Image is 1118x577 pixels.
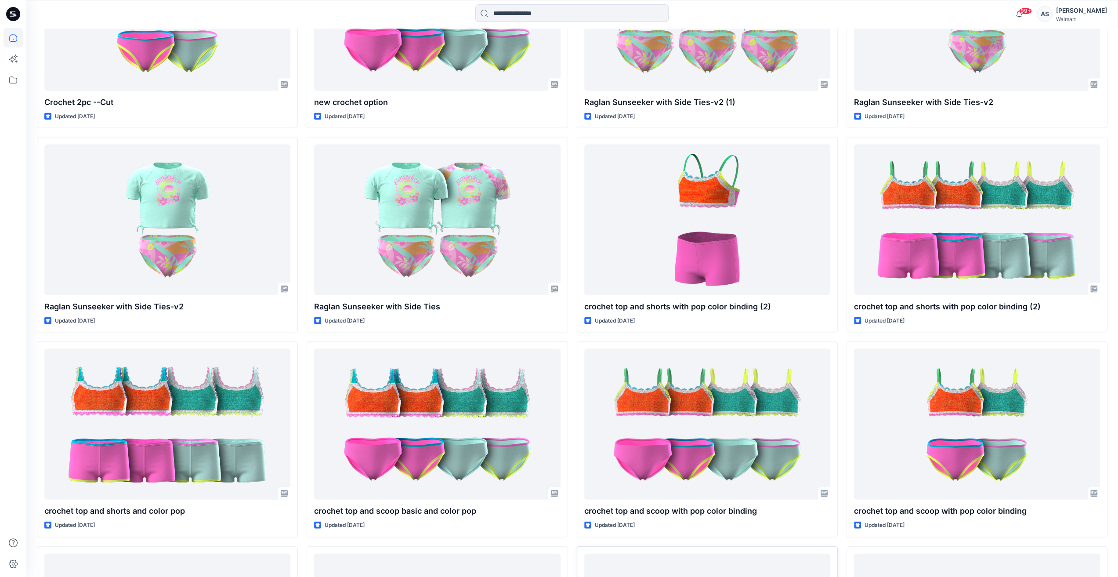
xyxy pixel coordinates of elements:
p: Updated [DATE] [325,316,365,325]
p: crochet top and shorts and color pop [44,504,290,517]
p: Raglan Sunseeker with Side Ties [314,300,560,312]
p: crochet top and shorts with pop color binding (2) [854,300,1100,312]
p: Updated [DATE] [55,316,95,325]
p: Updated [DATE] [325,112,365,121]
a: crochet top and shorts with pop color binding (2) [584,144,830,295]
p: Updated [DATE] [595,112,635,121]
p: Updated [DATE] [595,520,635,530]
p: Crochet 2pc --Cut [44,96,290,108]
p: new crochet option [314,96,560,108]
p: Updated [DATE] [55,520,95,530]
a: Raglan Sunseeker with Side Ties-v2 [44,144,290,295]
a: crochet top and scoop basic and color pop [314,348,560,499]
p: Updated [DATE] [865,316,905,325]
p: Updated [DATE] [325,520,365,530]
p: Updated [DATE] [865,112,905,121]
p: crochet top and scoop with pop color binding [854,504,1100,517]
p: Updated [DATE] [865,520,905,530]
span: 99+ [1019,7,1032,15]
a: crochet top and scoop with pop color binding [854,348,1100,499]
a: crochet top and shorts with pop color binding (2) [854,144,1100,295]
div: Walmart [1056,16,1107,22]
p: Raglan Sunseeker with Side Ties-v2 (1) [584,96,830,108]
p: Updated [DATE] [595,316,635,325]
a: crochet top and scoop with pop color binding [584,348,830,499]
div: AS [1037,6,1053,22]
p: crochet top and shorts with pop color binding (2) [584,300,830,312]
a: Raglan Sunseeker with Side Ties [314,144,560,295]
p: Updated [DATE] [55,112,95,121]
p: crochet top and scoop with pop color binding [584,504,830,517]
div: [PERSON_NAME] [1056,5,1107,16]
p: Raglan Sunseeker with Side Ties-v2 [854,96,1100,108]
p: crochet top and scoop basic and color pop [314,504,560,517]
a: crochet top and shorts and color pop [44,348,290,499]
p: Raglan Sunseeker with Side Ties-v2 [44,300,290,312]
